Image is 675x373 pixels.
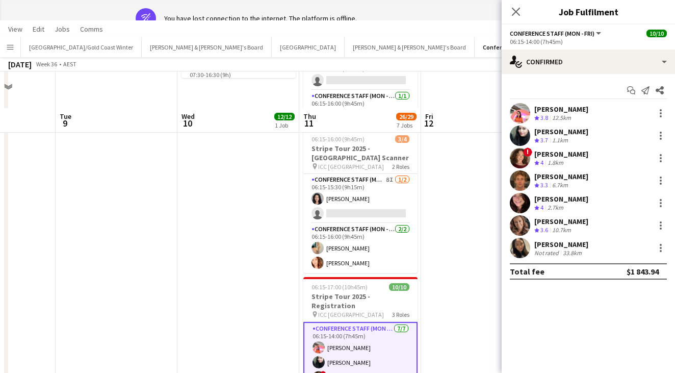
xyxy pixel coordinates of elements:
span: Edit [33,24,44,34]
button: Conference Board [475,37,541,57]
span: Thu [303,112,316,121]
app-card-role: Conference Staff (Mon - Fri)1/106:15-16:00 (9h45m)[PERSON_NAME] [303,90,418,125]
div: 1 Job [275,121,294,129]
span: Fri [425,112,433,121]
span: 10/10 [646,30,667,37]
div: 7 Jobs [397,121,416,129]
button: Conference Staff (Mon - Fri) [510,30,603,37]
span: 26/29 [396,113,417,120]
div: $1 843.94 [627,266,659,277]
div: [PERSON_NAME] [534,105,588,114]
app-card-role: Conference Staff (Mon - Fri)3I0/106:15-15:00 (8h45m) [303,56,418,90]
span: 10/10 [389,283,409,291]
span: View [8,24,22,34]
div: [PERSON_NAME] [534,240,588,249]
span: Week 36 [34,60,59,68]
span: 3.8 [540,114,548,121]
h3: Stripe Tour 2025 - [GEOGRAPHIC_DATA] Scanner [303,144,418,162]
div: [DATE] [8,59,32,69]
span: 9 [58,117,71,129]
app-card-role: Conference Staff (Mon - Fri)8I1/206:15-15:30 (9h15m)[PERSON_NAME] [303,174,418,223]
h3: Job Fulfilment [502,5,675,18]
span: 3.7 [540,136,548,144]
a: Edit [29,22,48,36]
div: 06:15-14:00 (7h45m) [510,38,667,45]
span: 11 [302,117,316,129]
div: Not rated [534,249,561,257]
h3: Stripe Tour 2025 - Registration [303,292,418,310]
app-card-role: Conference Staff (Mon - Fri)2/206:15-16:00 (9h45m)[PERSON_NAME][PERSON_NAME] [303,223,418,273]
span: 3/4 [395,135,409,143]
div: 10.7km [550,226,573,235]
span: ! [523,147,532,157]
span: 4 [540,204,543,211]
button: [GEOGRAPHIC_DATA] [272,37,345,57]
div: 2.7km [546,204,565,212]
span: 12/12 [274,113,295,120]
span: ICC [GEOGRAPHIC_DATA] [318,163,384,170]
span: 12 [424,117,433,129]
button: [PERSON_NAME] & [PERSON_NAME]'s Board [345,37,475,57]
span: 4 [540,159,543,166]
div: [PERSON_NAME] [534,194,588,204]
span: 10 [180,117,195,129]
div: 33.8km [561,249,584,257]
span: 06:15-16:00 (9h45m) [311,135,365,143]
app-job-card: 06:15-16:00 (9h45m)3/4Stripe Tour 2025 - [GEOGRAPHIC_DATA] Scanner ICC [GEOGRAPHIC_DATA]2 RolesCo... [303,129,418,273]
button: [PERSON_NAME] & [PERSON_NAME]'s Board [142,37,272,57]
div: [PERSON_NAME] [534,172,588,181]
div: AEST [63,60,76,68]
span: 06:15-17:00 (10h45m) [311,283,368,291]
span: Jobs [55,24,70,34]
a: Jobs [50,22,74,36]
span: 3.6 [540,226,548,234]
span: 3.3 [540,181,548,189]
button: [GEOGRAPHIC_DATA]/Gold Coast Winter [21,37,142,57]
a: Comms [76,22,107,36]
a: View [4,22,27,36]
div: 1.1km [550,136,570,145]
div: [PERSON_NAME] [534,217,588,226]
div: 1.8km [546,159,565,167]
span: ICC [GEOGRAPHIC_DATA] [318,311,384,318]
span: Comms [80,24,103,34]
div: 12.5km [550,114,573,122]
span: Wed [181,112,195,121]
span: Conference Staff (Mon - Fri) [510,30,594,37]
div: [PERSON_NAME] [534,150,588,159]
span: 3 Roles [392,311,409,318]
div: Total fee [510,266,544,277]
span: 2 Roles [392,163,409,170]
div: [PERSON_NAME] [534,127,588,136]
div: 6.7km [550,181,570,190]
div: You have lost connection to the internet. The platform is offline. [164,14,357,23]
span: Tue [60,112,71,121]
div: Confirmed [502,49,675,74]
